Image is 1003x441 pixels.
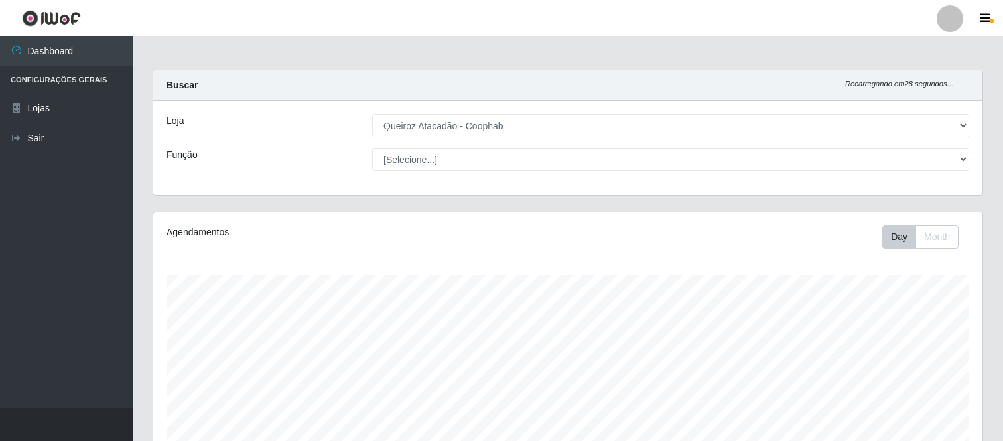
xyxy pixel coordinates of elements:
strong: Buscar [167,80,198,90]
label: Função [167,148,198,162]
label: Loja [167,114,184,128]
button: Month [915,225,959,249]
div: First group [882,225,959,249]
div: Toolbar with button groups [882,225,969,249]
button: Day [882,225,916,249]
div: Agendamentos [167,225,490,239]
i: Recarregando em 28 segundos... [845,80,953,88]
img: CoreUI Logo [22,10,81,27]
